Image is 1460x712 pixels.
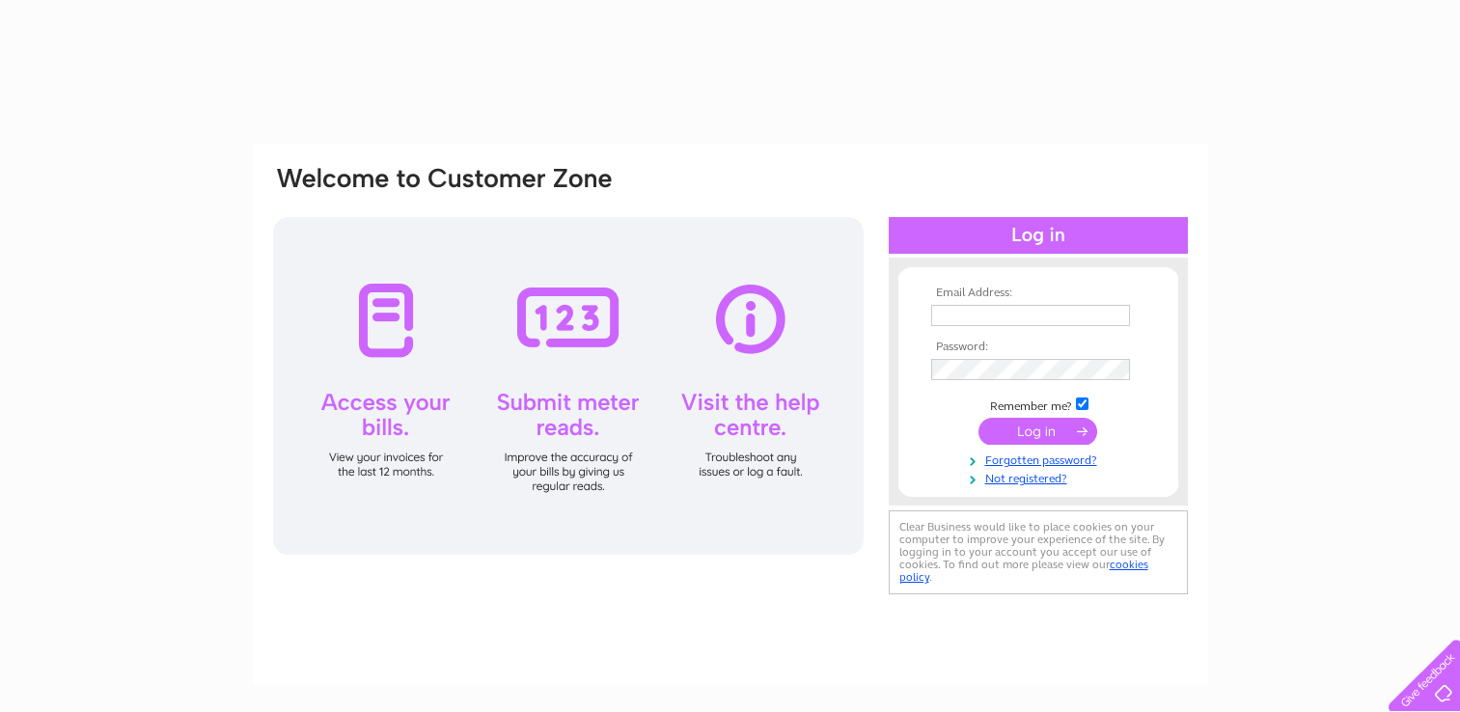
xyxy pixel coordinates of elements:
a: cookies policy [899,558,1148,584]
a: Forgotten password? [931,450,1150,468]
a: Not registered? [931,468,1150,486]
div: Clear Business would like to place cookies on your computer to improve your experience of the sit... [889,510,1188,594]
td: Remember me? [926,395,1150,414]
th: Email Address: [926,287,1150,300]
input: Submit [978,418,1097,445]
th: Password: [926,341,1150,354]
